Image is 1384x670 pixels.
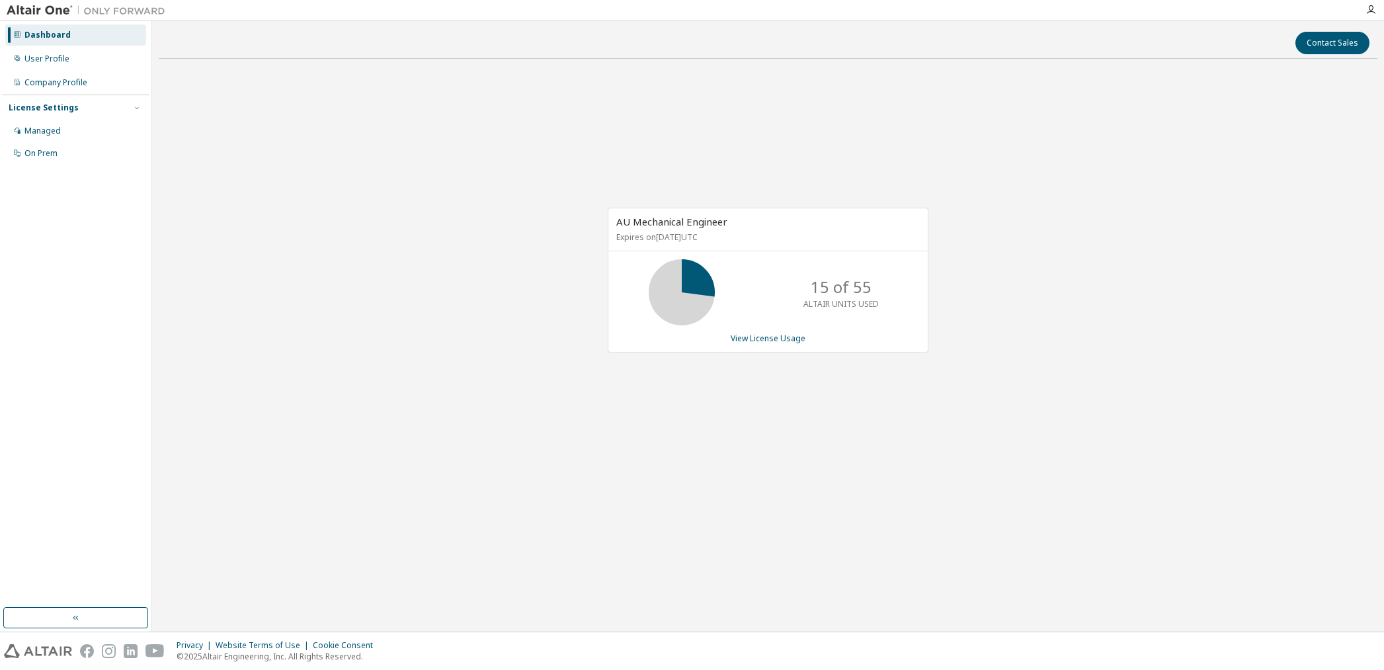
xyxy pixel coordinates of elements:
span: AU Mechanical Engineer [616,215,727,228]
div: Privacy [177,640,216,651]
div: User Profile [24,54,69,64]
p: Expires on [DATE] UTC [616,231,916,243]
img: altair_logo.svg [4,644,72,658]
div: On Prem [24,148,58,159]
div: Cookie Consent [313,640,381,651]
button: Contact Sales [1295,32,1369,54]
p: ALTAIR UNITS USED [803,298,879,310]
p: © 2025 Altair Engineering, Inc. All Rights Reserved. [177,651,381,662]
img: facebook.svg [80,644,94,658]
div: License Settings [9,103,79,113]
a: View License Usage [731,333,805,344]
div: Website Terms of Use [216,640,313,651]
img: youtube.svg [145,644,165,658]
img: linkedin.svg [124,644,138,658]
p: 15 of 55 [811,276,872,298]
img: Altair One [7,4,172,17]
div: Managed [24,126,61,136]
img: instagram.svg [102,644,116,658]
div: Dashboard [24,30,71,40]
div: Company Profile [24,77,87,88]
